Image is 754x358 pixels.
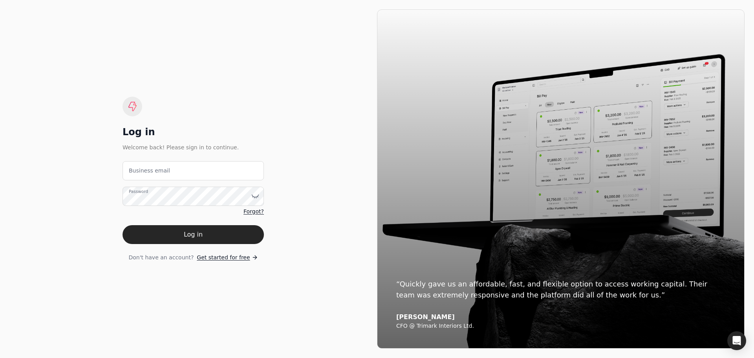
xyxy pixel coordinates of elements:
div: Log in [123,126,264,138]
div: Welcome back! Please sign in to continue. [123,143,264,152]
a: Get started for free [197,253,258,262]
div: Open Intercom Messenger [727,331,746,350]
div: “Quickly gave us an affordable, fast, and flexible option to access working capital. Their team w... [396,279,725,301]
div: CFO @ Trimark Interiors Ltd. [396,323,725,330]
label: Business email [129,167,170,175]
div: [PERSON_NAME] [396,313,725,321]
span: Don't have an account? [128,253,194,262]
span: Get started for free [197,253,250,262]
label: Password [129,188,148,195]
button: Log in [123,225,264,244]
a: Forgot? [243,207,264,216]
